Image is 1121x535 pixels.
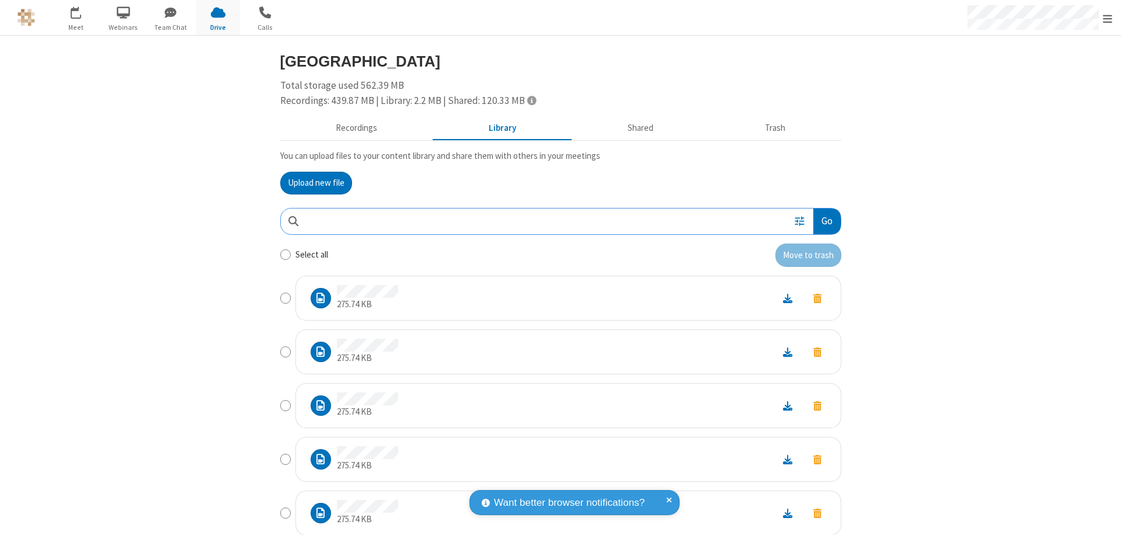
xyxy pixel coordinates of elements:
[772,506,803,520] a: Download file
[295,248,328,262] label: Select all
[280,93,841,109] div: Recordings: 439.87 MB | Library: 2.2 MB | Shared: 120.33 MB
[102,22,145,33] span: Webinars
[803,290,832,306] button: Move to trash
[803,344,832,360] button: Move to trash
[813,209,840,235] button: Go
[772,453,803,466] a: Download file
[337,352,398,365] p: 275.74 KB
[280,117,433,140] button: Recorded meetings
[803,398,832,414] button: Move to trash
[18,9,35,26] img: QA Selenium DO NOT DELETE OR CHANGE
[337,459,398,473] p: 275.74 KB
[54,22,98,33] span: Meet
[280,78,841,108] div: Total storage used 562.39 MB
[772,345,803,359] a: Download file
[337,513,398,526] p: 275.74 KB
[280,53,841,70] h3: [GEOGRAPHIC_DATA]
[433,117,572,140] button: Content library
[803,451,832,467] button: Move to trash
[775,244,841,267] button: Move to trash
[243,22,287,33] span: Calls
[280,150,841,163] p: You can upload files to your content library and share them with others in your meetings
[772,291,803,305] a: Download file
[494,495,645,510] span: Want better browser notifications?
[772,399,803,412] a: Download file
[196,22,240,33] span: Drive
[709,117,841,140] button: Trash
[527,95,536,105] span: Totals displayed include files that have been moved to the trash.
[280,172,352,195] button: Upload new file
[803,505,832,521] button: Move to trash
[337,298,398,311] p: 275.74 KB
[337,405,398,419] p: 275.74 KB
[79,6,86,15] div: 1
[572,117,709,140] button: Shared during meetings
[149,22,193,33] span: Team Chat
